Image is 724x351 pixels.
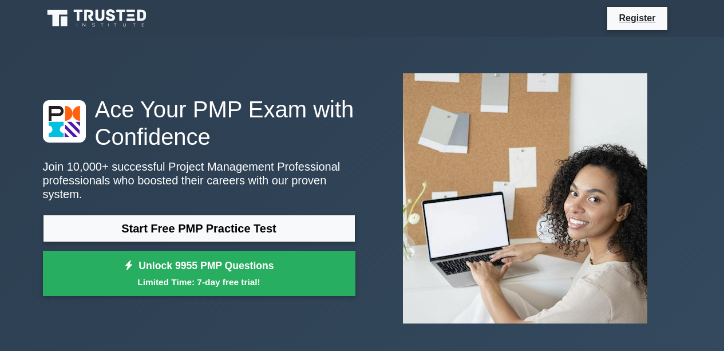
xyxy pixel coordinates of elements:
small: Limited Time: 7-day free trial! [57,275,341,289]
a: Unlock 9955 PMP QuestionsLimited Time: 7-day free trial! [43,251,355,297]
a: Start Free PMP Practice Test [43,215,355,242]
p: Join 10,000+ successful Project Management Professional professionals who boosted their careers w... [43,160,355,201]
a: Register [612,11,662,25]
h1: Ace Your PMP Exam with Confidence [43,96,355,151]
